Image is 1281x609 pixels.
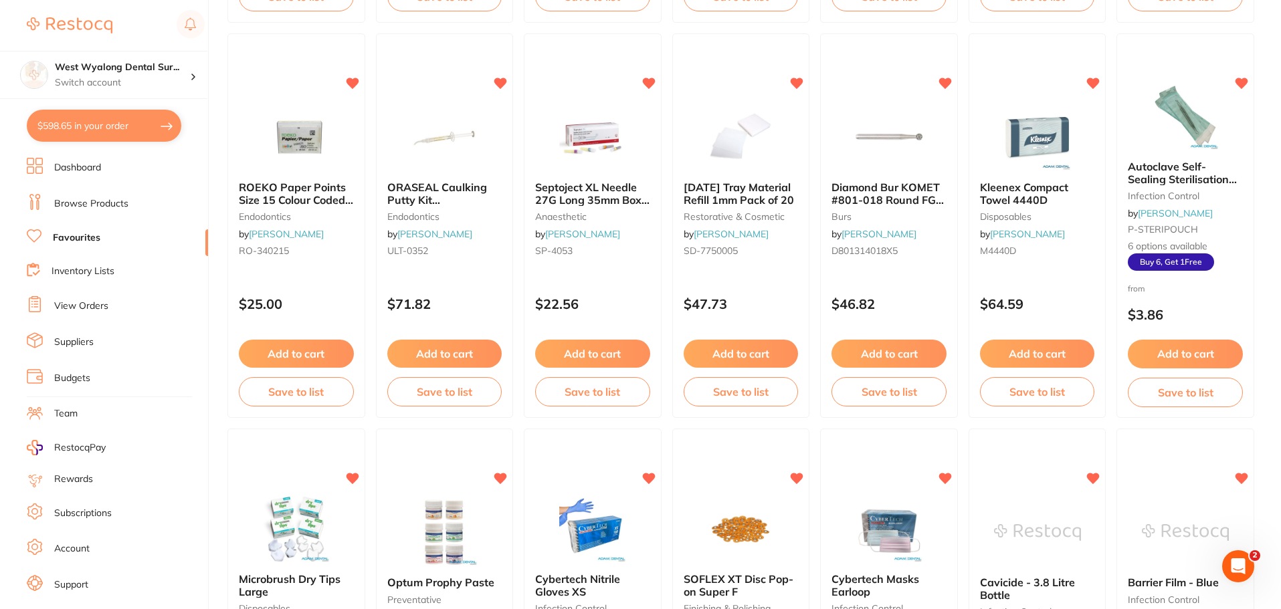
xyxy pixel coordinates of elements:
p: $25.00 [239,296,354,312]
button: Add to cart [1128,340,1243,368]
a: Team [54,407,78,420]
span: by [239,228,324,240]
span: by [831,228,916,240]
span: by [387,228,472,240]
small: endodontics [239,211,354,222]
button: Save to list [684,377,799,406]
span: Cavicide - 3.8 Litre Bottle [980,576,1075,601]
b: Optum Prophy Paste [387,576,502,588]
span: P-STERIPOUCH [1128,223,1198,235]
small: anaesthetic [535,211,650,222]
small: burs [831,211,947,222]
img: Cybertech Masks Earloop [846,495,932,562]
p: $46.82 [831,296,947,312]
iframe: Intercom live chat [1222,550,1254,582]
button: Save to list [387,377,502,406]
a: RestocqPay [27,440,106,455]
small: preventative [387,594,502,605]
img: Autoclave Self-Sealing Sterilisation Pouches 200/pk [1142,83,1229,150]
small: infection control [1128,191,1243,201]
b: Cybertech Nitrile Gloves XS [535,573,650,598]
small: restorative & cosmetic [684,211,799,222]
span: Kleenex Compact Towel 4440D [980,180,1068,206]
img: Kleenex Compact Towel 4440D [994,104,1081,170]
b: Barrier Film - Blue [1128,576,1243,588]
img: Cybertech Nitrile Gloves XS [549,495,636,562]
a: Dashboard [54,161,101,174]
span: Diamond Bur KOMET #801-018 Round FG Pack of 5 [831,180,944,219]
span: by [684,228,769,240]
p: Switch account [55,76,190,90]
b: Cybertech Masks Earloop [831,573,947,598]
a: [PERSON_NAME] [545,228,620,240]
span: D801314018X5 [831,245,898,257]
a: Favourites [53,231,100,245]
a: [PERSON_NAME] [397,228,472,240]
button: Save to list [535,377,650,406]
button: Add to cart [239,340,354,368]
img: RestocqPay [27,440,43,455]
button: Add to cart [684,340,799,368]
a: Restocq Logo [27,10,112,41]
a: Suppliers [54,336,94,349]
button: $598.65 in your order [27,110,181,142]
img: ORASEAL Caulking Putty Kit 1.2ml Caulk 1.2ml Putt 24 Tips [401,104,488,170]
span: Microbrush Dry Tips Large [239,572,340,598]
span: M4440D [980,245,1016,257]
small: disposables [980,211,1095,222]
a: Support [54,578,88,592]
img: POLA Tray Material Refill 1mm Pack of 20 [697,104,784,170]
a: Budgets [54,372,90,385]
span: by [1128,207,1213,219]
b: ROEKO Paper Points Size 15 Colour Coded White Box of 200 [239,181,354,206]
button: Save to list [239,377,354,406]
span: Cybertech Nitrile Gloves XS [535,572,620,598]
h4: West Wyalong Dental Surgery (DentalTown 4) [55,61,190,74]
span: from [1128,283,1145,293]
span: Cybertech Masks Earloop [831,572,919,598]
a: Browse Products [54,197,128,211]
span: by [535,228,620,240]
a: Subscriptions [54,507,112,520]
img: Barrier Film - Blue [1142,499,1229,566]
p: $3.86 [1128,307,1243,322]
span: Barrier Film - Blue [1128,576,1219,589]
b: SOFLEX XT Disc Pop-on Super F [684,573,799,598]
button: Add to cart [387,340,502,368]
button: Save to list [980,377,1095,406]
span: RestocqPay [54,441,106,455]
b: Microbrush Dry Tips Large [239,573,354,598]
span: Buy 6, Get 1 Free [1128,253,1214,271]
a: Inventory Lists [52,265,114,278]
img: Optum Prophy Paste [401,499,488,566]
button: Add to cart [980,340,1095,368]
b: Septoject XL Needle 27G Long 35mm Box of 100 [535,181,650,206]
b: Cavicide - 3.8 Litre Bottle [980,576,1095,601]
img: West Wyalong Dental Surgery (DentalTown 4) [21,62,47,88]
a: [PERSON_NAME] [842,228,916,240]
b: Kleenex Compact Towel 4440D [980,181,1095,206]
span: ULT-0352 [387,245,428,257]
img: Diamond Bur KOMET #801-018 Round FG Pack of 5 [846,104,932,170]
p: $22.56 [535,296,650,312]
p: $64.59 [980,296,1095,312]
span: 2 [1250,550,1260,561]
a: [PERSON_NAME] [694,228,769,240]
small: infection control [1128,594,1243,605]
b: Autoclave Self-Sealing Sterilisation Pouches 200/pk [1128,160,1243,185]
span: 6 options available [1128,240,1243,253]
a: [PERSON_NAME] [1138,207,1213,219]
a: Account [54,542,90,556]
span: SD-7750005 [684,245,738,257]
p: $47.73 [684,296,799,312]
img: Restocq Logo [27,17,112,33]
img: Cavicide - 3.8 Litre Bottle [994,499,1081,566]
b: POLA Tray Material Refill 1mm Pack of 20 [684,181,799,206]
a: [PERSON_NAME] [249,228,324,240]
a: Rewards [54,473,93,486]
button: Add to cart [831,340,947,368]
span: Septoject XL Needle 27G Long 35mm Box of 100 [535,180,650,219]
b: ORASEAL Caulking Putty Kit 1.2ml Caulk 1.2ml Putt 24 Tips [387,181,502,206]
span: RO-340215 [239,245,289,257]
span: [DATE] Tray Material Refill 1mm Pack of 20 [684,180,794,206]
